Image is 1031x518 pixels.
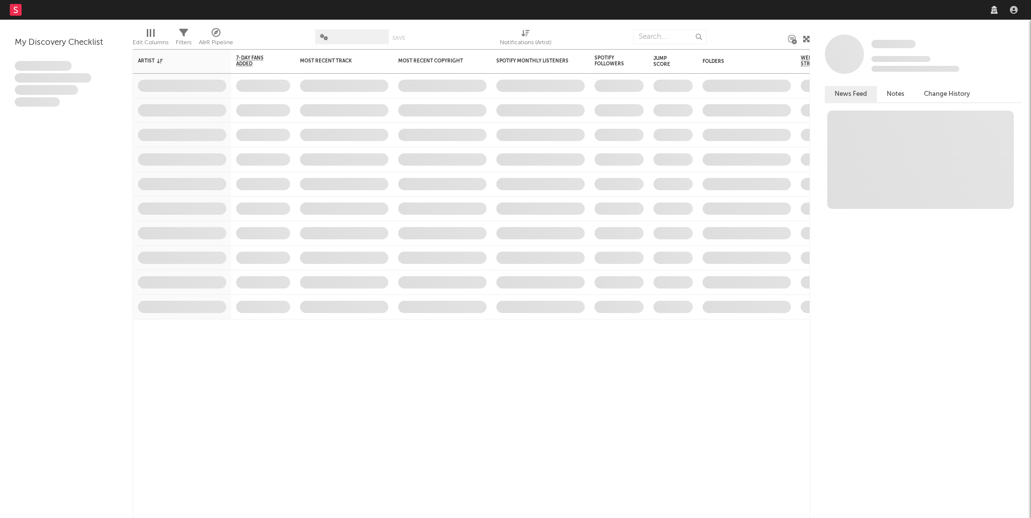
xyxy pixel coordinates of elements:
div: Notifications (Artist) [500,25,551,53]
div: Edit Columns [133,37,168,49]
button: Save [392,35,405,41]
span: Tracking Since: [DATE] [871,56,930,62]
div: A&R Pipeline [199,25,233,53]
div: Jump Score [653,56,678,67]
div: Filters [176,25,191,53]
span: 0 fans last week [871,66,959,72]
button: News Feed [825,86,877,102]
div: Edit Columns [133,25,168,53]
a: Some Artist [871,39,916,49]
span: Lorem ipsum dolor [15,61,72,71]
div: Notifications (Artist) [500,37,551,49]
span: Integer aliquet in purus et [15,73,91,83]
div: My Discovery Checklist [15,37,118,49]
div: Spotify Monthly Listeners [496,58,570,64]
div: Spotify Followers [595,55,629,67]
div: Artist [138,58,212,64]
span: Weekly US Streams [801,55,835,67]
div: Most Recent Track [300,58,374,64]
div: Filters [176,37,191,49]
div: Folders [703,58,776,64]
div: Most Recent Copyright [398,58,472,64]
span: Some Artist [871,40,916,48]
span: Aliquam viverra [15,97,60,107]
span: Praesent ac interdum [15,85,78,95]
button: Change History [914,86,980,102]
input: Search... [633,29,707,44]
button: Notes [877,86,914,102]
span: 7-Day Fans Added [236,55,275,67]
div: A&R Pipeline [199,37,233,49]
